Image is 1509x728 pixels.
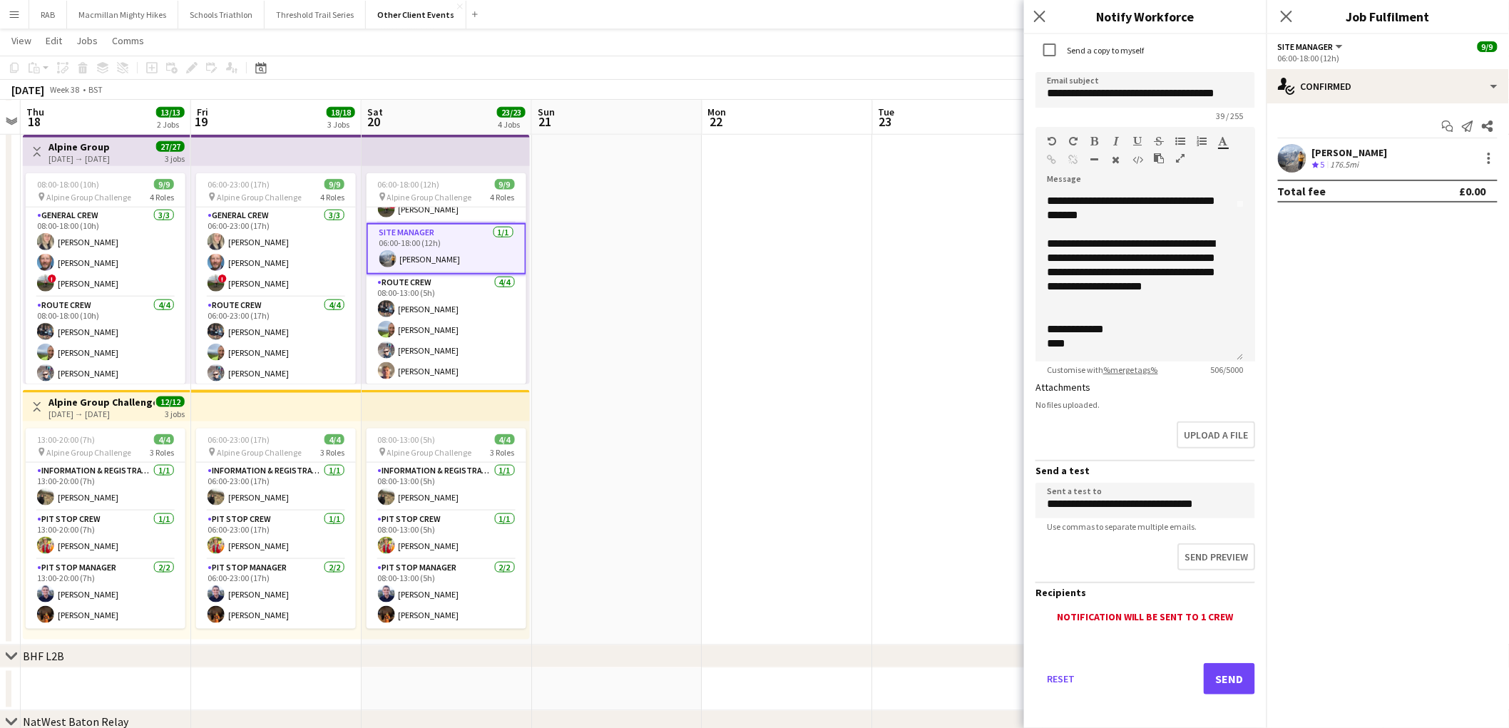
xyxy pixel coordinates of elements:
span: 19 [195,113,208,130]
span: 13/13 [156,107,185,118]
span: Edit [46,34,62,47]
span: 4 Roles [320,192,344,202]
span: 9/9 [324,179,344,190]
button: Strikethrough [1154,135,1164,147]
app-card-role: Pit Stop Manager2/206:00-23:00 (17h)[PERSON_NAME][PERSON_NAME] [196,560,356,629]
div: BST [88,84,103,95]
span: Fri [197,106,208,118]
button: Upload a file [1177,421,1255,448]
app-job-card: 13:00-20:00 (7h)4/4 Alpine Group Challenge3 RolesInformation & registration crew1/113:00-20:00 (7... [26,429,185,629]
span: 22 [706,113,727,130]
span: 06:00-23:00 (17h) [208,434,270,445]
span: 4 Roles [491,192,515,202]
div: [DATE] [11,83,44,97]
div: Confirmed [1267,69,1509,103]
span: Mon [708,106,727,118]
a: View [6,31,37,50]
span: 4 Roles [150,192,174,202]
app-card-role: Route Crew4/408:00-18:00 (10h)[PERSON_NAME][PERSON_NAME][PERSON_NAME] [26,297,185,408]
label: Attachments [1035,381,1090,394]
app-card-role: Information & registration crew1/108:00-13:00 (5h)[PERSON_NAME] [367,463,526,511]
app-job-card: 06:00-23:00 (17h)9/9 Alpine Group Challenge4 RolesGeneral Crew3/306:00-23:00 (17h)[PERSON_NAME][P... [196,173,356,384]
span: 39 / 255 [1205,111,1255,121]
div: 176.5mi [1328,159,1362,171]
h3: Alpine Group [48,140,110,153]
button: Send [1204,663,1255,694]
div: [PERSON_NAME] [1312,146,1388,159]
span: 9/9 [1478,41,1498,52]
app-card-role: Information & registration crew1/106:00-23:00 (17h)[PERSON_NAME] [196,463,356,511]
span: Site Manager [1278,41,1334,52]
app-card-role: Pit Stop Manager2/208:00-13:00 (5h)[PERSON_NAME][PERSON_NAME] [367,560,526,629]
span: 23/23 [497,107,526,118]
span: 12/12 [156,396,185,407]
h3: Notify Workforce [1024,7,1267,26]
span: 9/9 [495,179,515,190]
span: 506 / 5000 [1199,364,1255,375]
span: ! [218,275,227,283]
app-job-card: 06:00-23:00 (17h)4/4 Alpine Group Challenge3 RolesInformation & registration crew1/106:00-23:00 (... [196,429,356,629]
a: Comms [106,31,150,50]
span: 27/27 [156,141,185,152]
button: Redo [1068,135,1078,147]
app-card-role: Pit Stop Manager2/213:00-20:00 (7h)[PERSON_NAME][PERSON_NAME] [26,560,185,629]
div: 3 jobs [165,152,185,164]
span: 06:00-18:00 (12h) [378,179,440,190]
button: Paste as plain text [1154,153,1164,164]
button: Horizontal Line [1090,154,1100,165]
h3: Recipients [1035,586,1255,599]
span: 3 Roles [491,447,515,458]
span: 3 Roles [150,447,174,458]
button: Undo [1047,135,1057,147]
div: 08:00-18:00 (10h)9/9 Alpine Group Challenge4 RolesGeneral Crew3/308:00-18:00 (10h)[PERSON_NAME][P... [26,173,185,384]
span: Alpine Group Challenge [387,192,472,202]
button: Unordered List [1175,135,1185,147]
div: 3 Jobs [327,119,354,130]
span: View [11,34,31,47]
div: 4 Jobs [498,119,525,130]
span: 08:00-13:00 (5h) [378,434,436,445]
button: Text Color [1218,135,1228,147]
h3: Alpine Group Challenge [48,396,155,409]
span: 21 [536,113,555,130]
span: Jobs [76,34,98,47]
button: Other Client Events [366,1,466,29]
div: 2 Jobs [157,119,184,130]
app-card-role: Pit Stop Crew1/108:00-13:00 (5h)[PERSON_NAME] [367,511,526,560]
label: Send a copy to myself [1064,45,1145,56]
span: 23 [876,113,895,130]
button: Reset [1035,663,1087,694]
button: HTML Code [1132,154,1142,165]
span: 9/9 [154,179,174,190]
span: Comms [112,34,144,47]
span: 3 Roles [320,447,344,458]
button: Italic [1111,135,1121,147]
span: Alpine Group Challenge [217,192,302,202]
span: Sun [538,106,555,118]
div: [DATE] → [DATE] [48,409,155,419]
button: Send preview [1177,543,1255,570]
div: Total fee [1278,184,1326,198]
button: Site Manager [1278,41,1345,52]
button: Schools Triathlon [178,1,265,29]
span: Thu [26,106,44,118]
span: Alpine Group Challenge [217,447,302,458]
app-job-card: 08:00-13:00 (5h)4/4 Alpine Group Challenge3 RolesInformation & registration crew1/108:00-13:00 (5... [367,429,526,629]
span: 4/4 [495,434,515,445]
span: Alpine Group Challenge [387,447,472,458]
div: £0.00 [1460,184,1486,198]
span: Alpine Group Challenge [46,192,131,202]
h3: Send a test [1035,464,1255,477]
a: %merge tags% [1103,364,1158,375]
span: 06:00-23:00 (17h) [208,179,270,190]
span: 13:00-20:00 (7h) [37,434,95,445]
div: No files uploaded. [1035,399,1255,410]
button: RAB [29,1,67,29]
app-card-role: General Crew3/308:00-18:00 (10h)[PERSON_NAME][PERSON_NAME]![PERSON_NAME] [26,207,185,297]
div: BHF L2B [23,650,64,664]
div: 3 jobs [165,407,185,419]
